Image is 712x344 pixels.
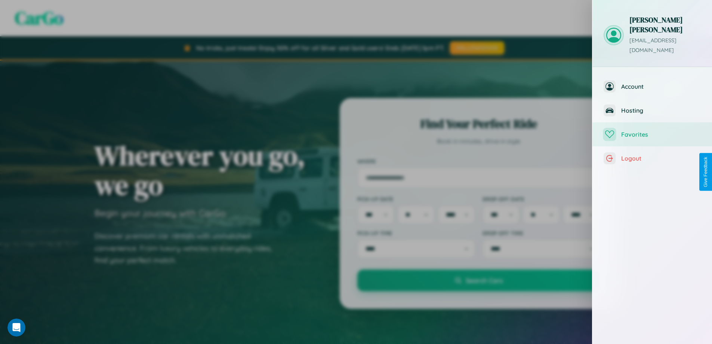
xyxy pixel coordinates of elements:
[629,15,701,34] h3: [PERSON_NAME] [PERSON_NAME]
[621,155,701,162] span: Logout
[592,122,712,146] button: Favorites
[7,319,25,337] iframe: Intercom live chat
[592,146,712,170] button: Logout
[621,107,701,114] span: Hosting
[629,36,701,55] p: [EMAIL_ADDRESS][DOMAIN_NAME]
[703,157,708,187] div: Give Feedback
[621,83,701,90] span: Account
[621,131,701,138] span: Favorites
[592,74,712,98] button: Account
[592,98,712,122] button: Hosting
